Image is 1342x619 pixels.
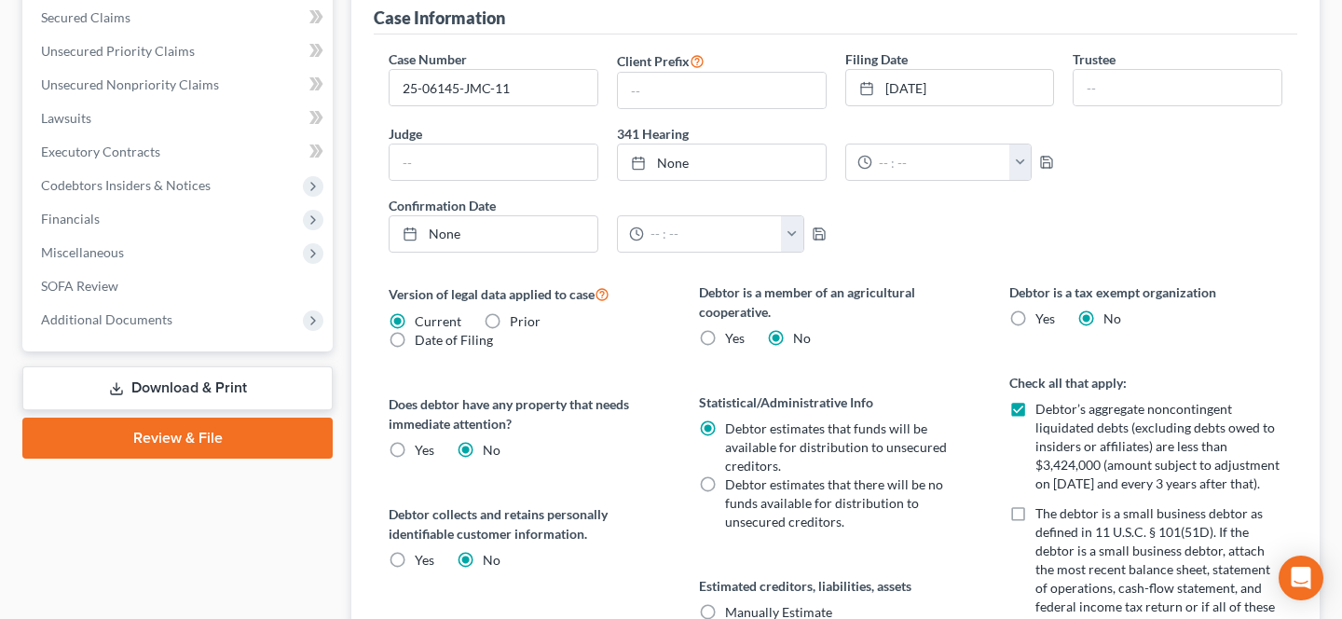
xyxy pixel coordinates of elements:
[41,110,91,126] span: Lawsuits
[390,70,597,105] input: Enter case number...
[793,330,811,346] span: No
[872,144,1010,180] input: -- : --
[26,269,333,303] a: SOFA Review
[1035,310,1055,326] span: Yes
[26,68,333,102] a: Unsecured Nonpriority Claims
[725,420,947,474] span: Debtor estimates that funds will be available for distribution to unsecured creditors.
[510,313,541,329] span: Prior
[390,216,597,252] a: None
[41,311,172,327] span: Additional Documents
[483,442,500,458] span: No
[1279,556,1323,600] div: Open Intercom Messenger
[41,43,195,59] span: Unsecured Priority Claims
[41,278,118,294] span: SOFA Review
[483,552,500,568] span: No
[389,282,662,305] label: Version of legal data applied to case
[1103,310,1121,326] span: No
[389,49,467,69] label: Case Number
[618,73,826,108] input: --
[1009,282,1282,302] label: Debtor is a tax exempt organization
[617,49,705,72] label: Client Prefix
[725,476,943,530] span: Debtor estimates that there will be no funds available for distribution to unsecured creditors.
[22,418,333,459] a: Review & File
[22,366,333,410] a: Download & Print
[26,1,333,34] a: Secured Claims
[41,144,160,159] span: Executory Contracts
[1074,70,1281,105] input: --
[846,70,1054,105] a: [DATE]
[390,144,597,180] input: --
[41,76,219,92] span: Unsecured Nonpriority Claims
[699,392,972,412] label: Statistical/Administrative Info
[389,504,662,543] label: Debtor collects and retains personally identifiable customer information.
[374,7,505,29] div: Case Information
[415,442,434,458] span: Yes
[725,330,745,346] span: Yes
[618,144,826,180] a: None
[1035,401,1280,491] span: Debtor’s aggregate noncontingent liquidated debts (excluding debts owed to insiders or affiliates...
[26,102,333,135] a: Lawsuits
[389,124,422,144] label: Judge
[41,244,124,260] span: Miscellaneous
[379,196,836,215] label: Confirmation Date
[41,177,211,193] span: Codebtors Insiders & Notices
[41,9,130,25] span: Secured Claims
[608,124,1064,144] label: 341 Hearing
[644,216,782,252] input: -- : --
[1073,49,1116,69] label: Trustee
[415,313,461,329] span: Current
[389,394,662,433] label: Does debtor have any property that needs immediate attention?
[845,49,908,69] label: Filing Date
[1009,373,1282,392] label: Check all that apply:
[26,135,333,169] a: Executory Contracts
[415,552,434,568] span: Yes
[41,211,100,227] span: Financials
[415,332,493,348] span: Date of Filing
[699,282,972,322] label: Debtor is a member of an agricultural cooperative.
[699,576,972,596] label: Estimated creditors, liabilities, assets
[26,34,333,68] a: Unsecured Priority Claims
